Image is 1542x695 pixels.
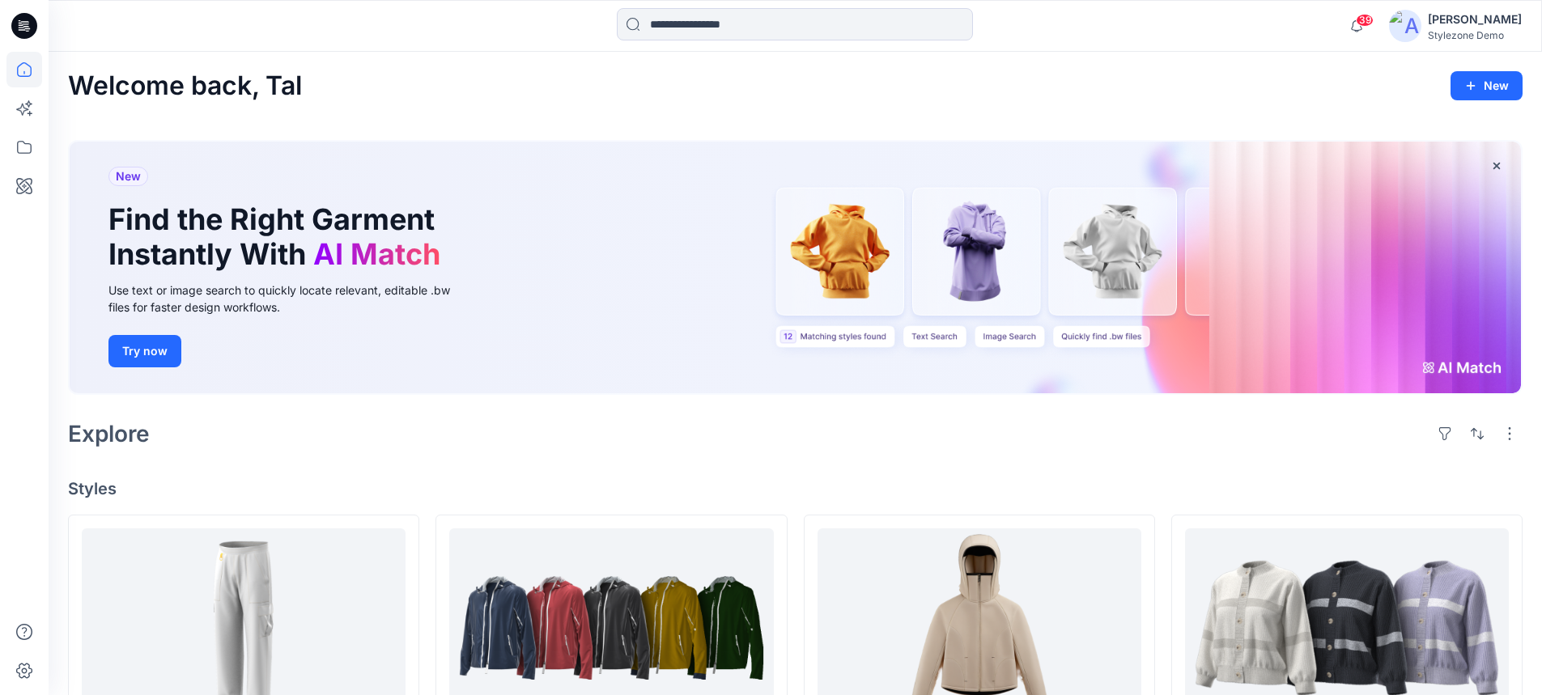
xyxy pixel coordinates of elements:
h4: Styles [68,479,1523,498]
div: [PERSON_NAME] [1428,10,1522,29]
span: AI Match [313,236,440,272]
img: avatar [1389,10,1421,42]
div: Use text or image search to quickly locate relevant, editable .bw files for faster design workflows. [108,282,473,316]
h2: Welcome back, Tal [68,71,302,101]
button: New [1451,71,1523,100]
h2: Explore [68,421,150,447]
h1: Find the Right Garment Instantly With [108,202,448,272]
button: Try now [108,335,181,367]
div: Stylezone Demo [1428,29,1522,41]
span: 39 [1356,14,1374,27]
span: New [116,167,141,186]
